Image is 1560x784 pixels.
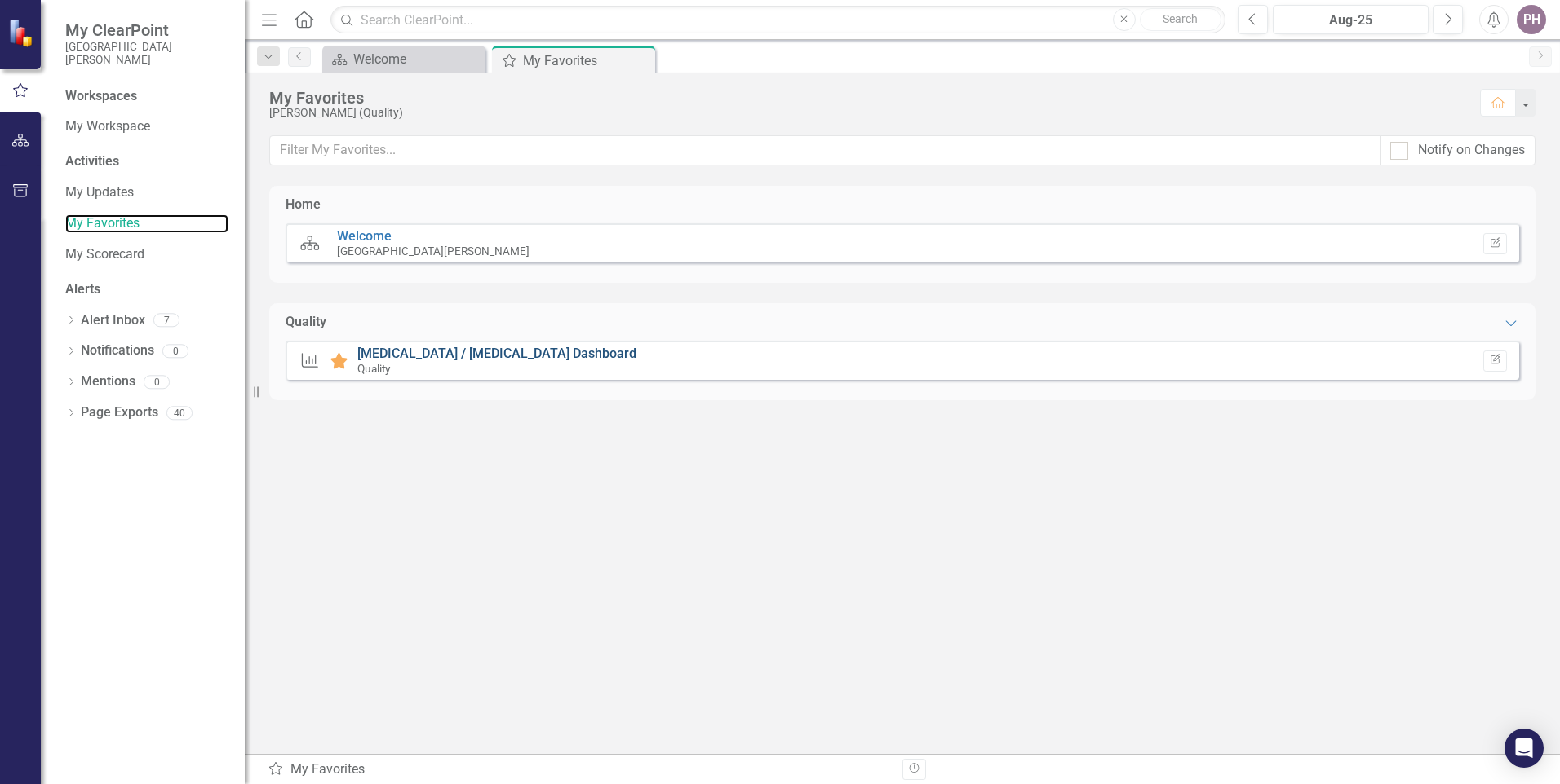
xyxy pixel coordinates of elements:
[65,40,228,67] small: [GEOGRAPHIC_DATA][PERSON_NAME]
[286,313,326,332] div: Quality
[1418,141,1525,160] div: Notify on Changes
[269,89,1464,107] div: My Favorites
[65,280,228,299] div: Alerts
[1163,12,1198,25] span: Search
[1273,5,1429,34] button: Aug-25
[65,20,228,40] span: My ClearPoint
[65,87,137,106] div: Workspaces
[268,760,890,779] div: My Favorites
[337,244,530,258] small: [GEOGRAPHIC_DATA][PERSON_NAME]
[1279,11,1423,30] div: Aug-25
[1505,729,1544,768] div: Open Intercom Messenger
[357,346,636,361] a: [MEDICAL_DATA] / [MEDICAL_DATA] Dashboard
[65,214,228,233] a: My Favorites
[353,49,481,69] div: Welcome
[1483,233,1507,254] button: Set Home Page
[81,311,145,330] a: Alert Inbox
[65,183,228,202] a: My Updates
[269,135,1381,165] input: Filter My Favorites...
[330,6,1225,34] input: Search ClearPoint...
[162,344,188,358] div: 0
[65,245,228,264] a: My Scorecard
[153,314,179,328] div: 7
[81,403,158,422] a: Page Exports
[81,341,154,360] a: Notifications
[144,375,170,389] div: 0
[286,196,321,214] div: Home
[81,372,135,391] a: Mentions
[1140,8,1221,31] button: Search
[269,107,1464,119] div: [PERSON_NAME] (Quality)
[326,49,481,69] a: Welcome
[1517,5,1546,34] button: PH
[337,228,392,244] a: Welcome
[357,362,390,375] small: Quality
[65,152,228,171] div: Activities
[166,406,193,420] div: 40
[8,18,38,47] img: ClearPoint Strategy
[65,117,228,136] a: My Workspace
[523,51,651,71] div: My Favorites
